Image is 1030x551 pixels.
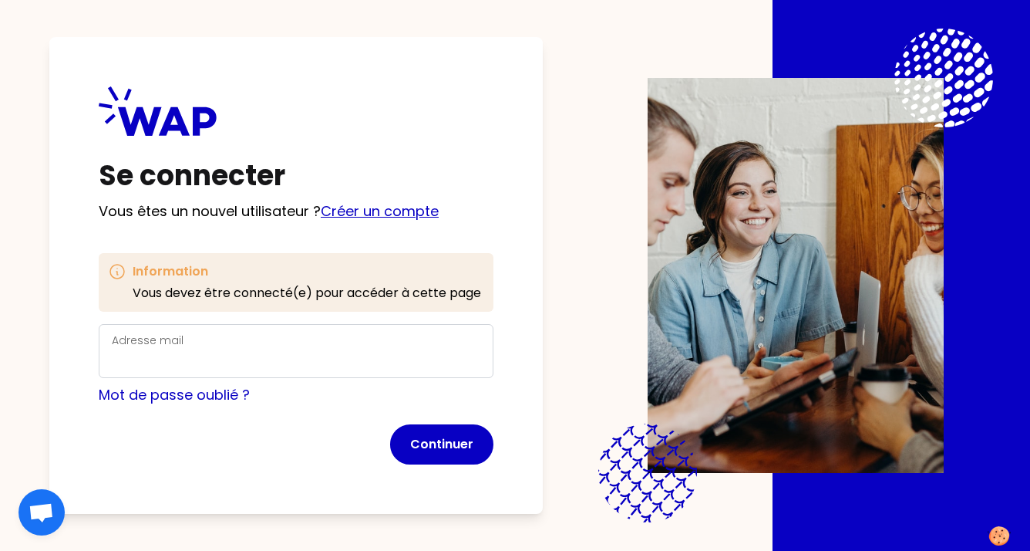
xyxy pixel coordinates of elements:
img: Description [648,78,944,473]
p: Vous devez être connecté(e) pour accéder à cette page [133,284,481,303]
p: Vous êtes un nouvel utilisateur ? [99,201,493,222]
h1: Se connecter [99,161,493,191]
button: Continuer [390,424,493,465]
a: Créer un compte [321,201,439,221]
label: Adresse mail [112,333,183,348]
h3: Information [133,262,481,281]
div: Ouvrir le chat [19,489,65,536]
a: Mot de passe oublié ? [99,385,250,404]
